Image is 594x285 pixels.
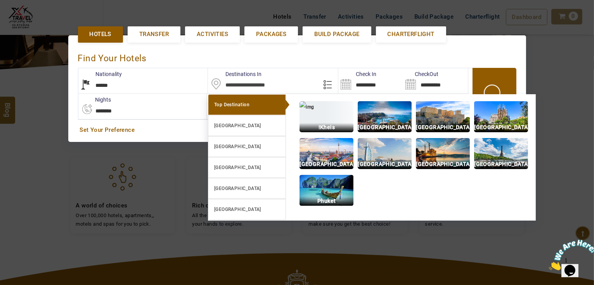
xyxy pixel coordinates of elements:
p: Phuket [300,197,353,206]
span: 1 [3,3,6,10]
iframe: chat widget [546,237,594,273]
img: img [300,101,353,132]
img: img [416,138,470,169]
a: Packages [244,26,298,42]
a: Charterflight [376,26,446,42]
img: img [474,101,528,132]
b: [GEOGRAPHIC_DATA] [214,123,261,128]
b: [GEOGRAPHIC_DATA] [214,207,261,212]
p: [GEOGRAPHIC_DATA] [416,123,470,132]
p: [GEOGRAPHIC_DATA] [474,160,528,169]
span: Hotels [90,30,111,38]
a: [GEOGRAPHIC_DATA] [208,157,286,178]
label: Destinations In [208,70,261,78]
a: Build Package [303,26,371,42]
img: img [358,138,412,169]
div: Find Your Hotels [78,45,516,68]
p: [GEOGRAPHIC_DATA] [358,123,412,132]
b: [GEOGRAPHIC_DATA] [214,186,261,191]
a: Transfer [128,26,180,42]
b: [GEOGRAPHIC_DATA] [214,165,261,170]
img: Chat attention grabber [3,3,51,34]
label: Rooms [207,96,241,104]
label: Nationality [78,70,122,78]
label: CheckOut [403,70,438,78]
p: [GEOGRAPHIC_DATA] [300,160,353,169]
b: Top Destination [214,102,249,107]
span: Transfer [139,30,169,38]
a: Top Destination [208,94,286,115]
input: Search [403,68,468,93]
label: Check In [338,70,376,78]
a: Hotels [78,26,123,42]
img: img [300,138,353,169]
p: [GEOGRAPHIC_DATA] [474,123,528,132]
p: [GEOGRAPHIC_DATA] [358,160,412,169]
a: Activities [185,26,240,42]
span: Charterflight [388,30,435,38]
a: [GEOGRAPHIC_DATA] [208,136,286,157]
img: img [358,101,412,132]
input: Search [338,68,403,93]
span: Build Package [314,30,359,38]
img: img [474,138,528,169]
a: [GEOGRAPHIC_DATA] [208,115,286,136]
img: img [300,175,353,206]
p: [GEOGRAPHIC_DATA] [416,160,470,169]
b: [GEOGRAPHIC_DATA] [214,144,261,149]
a: [GEOGRAPHIC_DATA] [208,178,286,199]
p: !Kheis [300,123,353,132]
a: [GEOGRAPHIC_DATA] [208,199,286,220]
span: Activities [197,30,228,38]
label: nights [78,96,111,104]
img: img [416,101,470,132]
a: Set Your Preference [80,126,514,134]
span: Packages [256,30,286,38]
